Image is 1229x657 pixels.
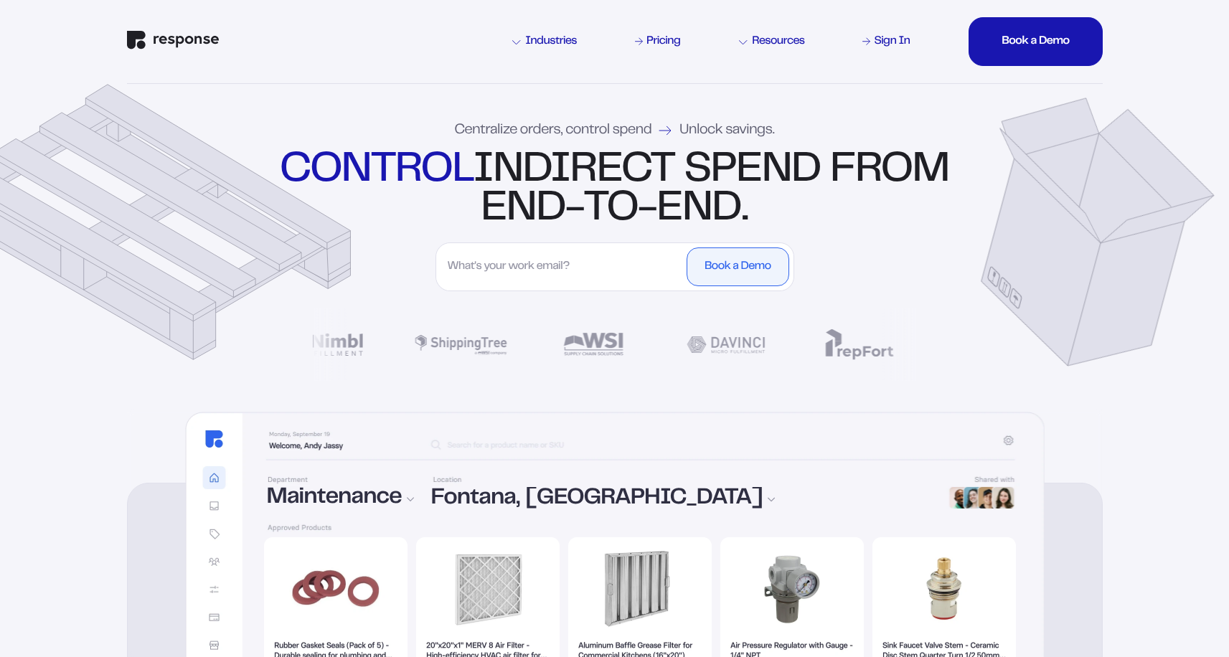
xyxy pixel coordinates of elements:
[280,152,473,189] strong: control
[127,31,219,53] a: Response Home
[512,36,577,47] div: Industries
[687,247,788,286] button: Book a Demo
[739,36,804,47] div: Resources
[874,36,910,47] div: Sign In
[679,123,774,138] span: Unlock savings.
[127,31,219,49] img: Response Logo
[431,488,929,511] div: Fontana, [GEOGRAPHIC_DATA]
[969,17,1102,66] button: Book a DemoBook a DemoBook a DemoBook a DemoBook a Demo
[267,487,415,510] div: Maintenance
[705,261,771,273] div: Book a Demo
[1002,36,1069,47] div: Book a Demo
[276,151,953,229] div: indirect spend from end-to-end.
[633,33,683,50] a: Pricing
[441,247,684,286] input: What's your work email?
[646,36,680,47] div: Pricing
[455,123,775,138] div: Centralize orders, control spend
[860,33,913,50] a: Sign In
